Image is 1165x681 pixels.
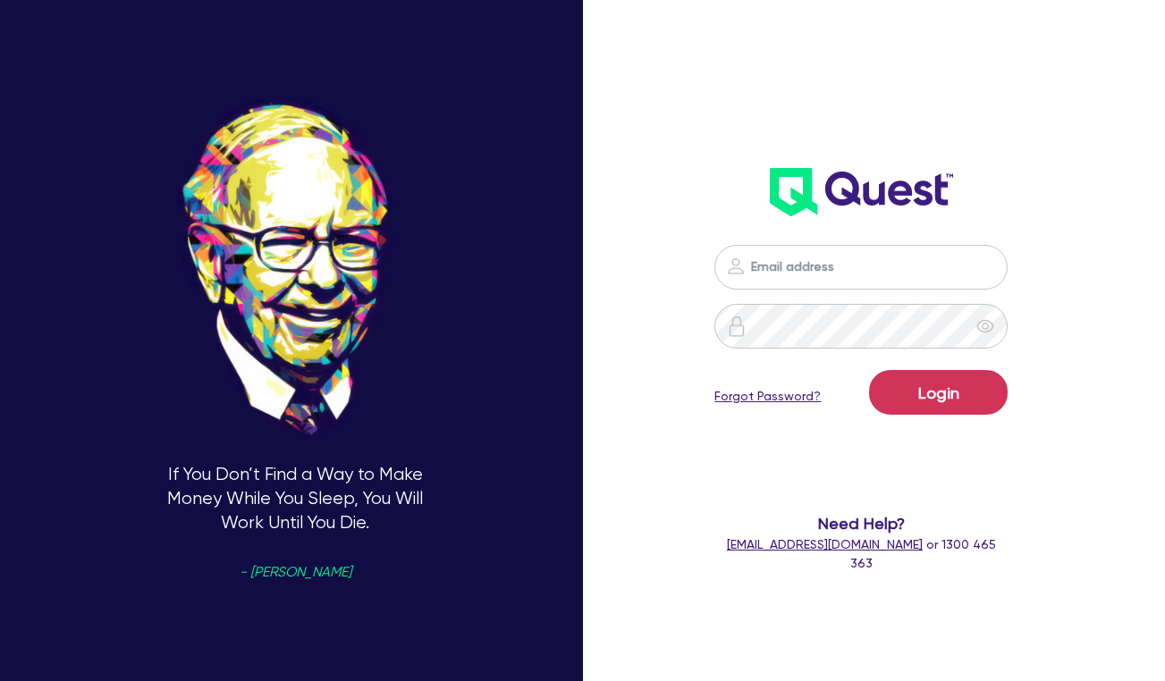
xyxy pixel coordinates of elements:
[725,256,747,277] img: icon-password
[770,168,953,216] img: wH2k97JdezQIQAAAABJRU5ErkJggg==
[727,537,996,570] span: or 1300 465 363
[714,387,821,406] a: Forgot Password?
[240,566,351,579] span: - [PERSON_NAME]
[869,370,1008,415] button: Login
[727,537,923,551] a: [EMAIL_ADDRESS][DOMAIN_NAME]
[714,245,1008,290] input: Email address
[726,315,747,337] img: icon-password
[976,317,994,335] span: eye
[714,511,1008,535] span: Need Help?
